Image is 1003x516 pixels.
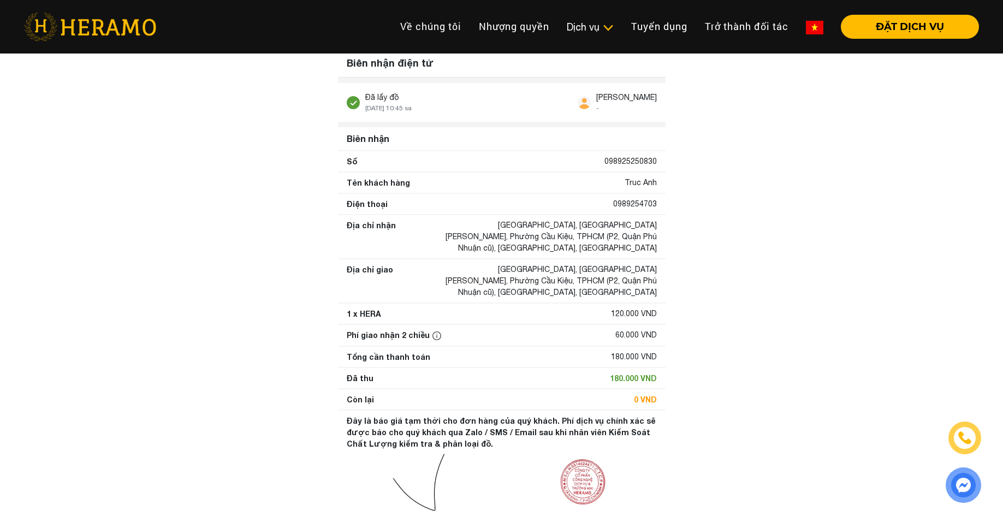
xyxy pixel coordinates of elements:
div: 098925250830 [604,156,657,167]
a: Nhượng quyền [470,15,558,38]
div: 180.000 VND [610,372,657,384]
div: Tên khách hàng [347,177,410,188]
img: 238311-0357653055-1756525518153720.jpg [393,454,444,511]
img: seals.png [554,454,610,511]
div: Dịch vụ [567,20,614,34]
div: Biên nhận [342,128,661,150]
span: [DATE] 10:45 sa [365,104,412,112]
div: Tổng cần thanh toán [347,351,430,363]
div: 1 x HERA [347,308,381,319]
div: Còn lại [347,394,374,405]
div: 120.000 VND [611,308,657,319]
div: [GEOGRAPHIC_DATA], [GEOGRAPHIC_DATA][PERSON_NAME], Phường Cầu Kiệu, TPHCM (P2, Quận Phú Nhuâ... [440,264,657,298]
img: stick.svg [347,96,360,109]
div: Đây là báo giá tạm thời cho đơn hàng của quý khách. Phí dịch vụ chính xác sẽ được báo cho quý khá... [347,415,657,449]
img: info [432,331,441,340]
div: 180.000 VND [611,351,657,363]
div: 0 VND [634,394,657,405]
button: ĐẶT DỊCH VỤ [841,15,979,39]
img: heramo-logo.png [24,13,156,41]
a: phone-icon [950,423,980,453]
a: Trở thành đối tác [696,15,797,38]
div: [GEOGRAPHIC_DATA], [GEOGRAPHIC_DATA][PERSON_NAME], Phường Cầu Kiệu, TPHCM (P2, Quận Phú Nhuâ... [440,220,657,254]
div: Địa chỉ nhận [347,220,396,254]
div: Điện thoại [347,198,388,210]
div: 0989254703 [613,198,657,210]
a: Tuyển dụng [622,15,696,38]
a: ĐẶT DỊCH VỤ [832,22,979,32]
div: Đã thu [347,372,373,384]
img: subToggleIcon [602,22,614,33]
div: 60.000 VND [615,329,657,341]
div: Truc Anh [625,177,657,188]
div: Địa chỉ giao [347,264,393,298]
img: vn-flag.png [806,21,823,34]
img: user.svg [578,96,591,109]
span: - [596,104,599,112]
div: Biên nhận điện tử [338,49,666,78]
div: Số [347,156,357,167]
div: [PERSON_NAME] [596,92,657,103]
img: phone-icon [957,430,972,446]
a: Về chúng tôi [391,15,470,38]
div: Phí giao nhận 2 chiều [347,329,444,341]
div: Đã lấy đồ [365,92,412,103]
